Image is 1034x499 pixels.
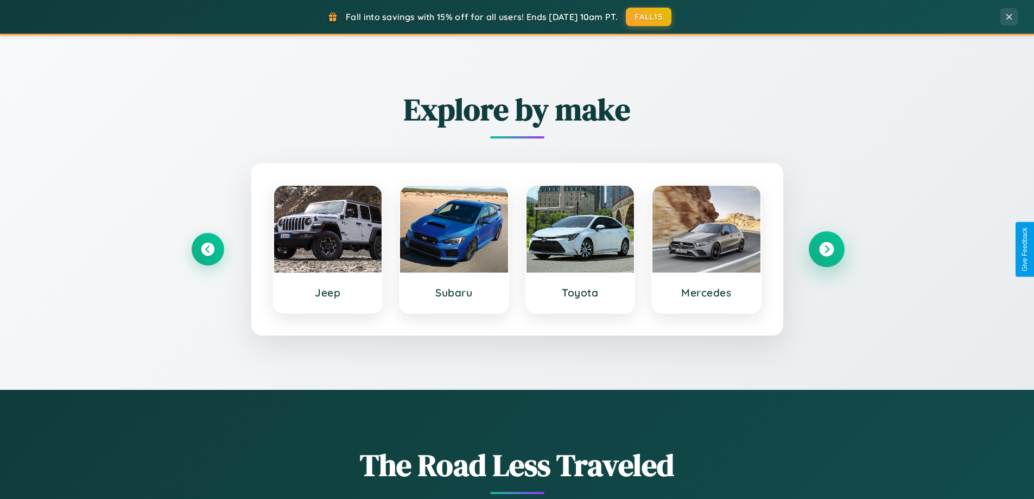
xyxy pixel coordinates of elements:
[1021,228,1029,271] div: Give Feedback
[626,8,671,26] button: FALL15
[346,11,618,22] span: Fall into savings with 15% off for all users! Ends [DATE] 10am PT.
[663,286,750,299] h3: Mercedes
[411,286,497,299] h3: Subaru
[192,444,843,486] h1: The Road Less Traveled
[537,286,624,299] h3: Toyota
[285,286,371,299] h3: Jeep
[192,89,843,130] h2: Explore by make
